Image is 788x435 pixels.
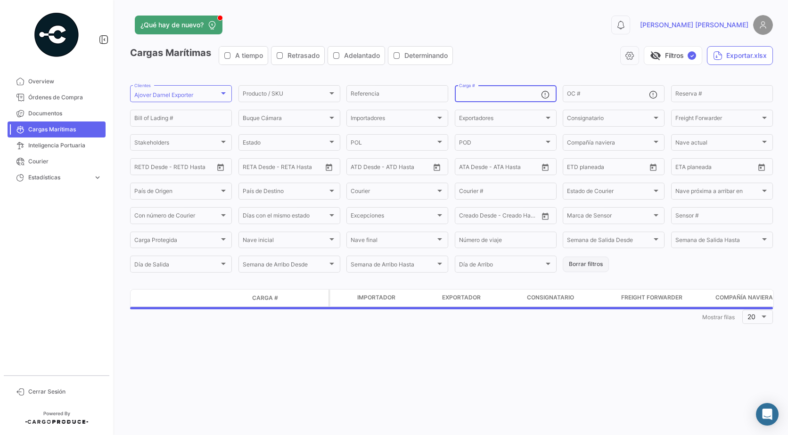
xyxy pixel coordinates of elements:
[351,214,435,220] span: Excepciones
[353,290,438,306] datatable-header-cell: Importador
[305,294,328,302] datatable-header-cell: Póliza
[591,165,628,171] input: Hasta
[322,160,336,174] button: Open calendar
[459,165,488,171] input: ATA Desde
[173,294,248,302] datatable-header-cell: Estado de Envio
[271,47,324,64] button: Retrasado
[567,189,652,196] span: Estado de Courier
[699,165,737,171] input: Hasta
[702,314,735,321] span: Mostrar filas
[523,290,617,306] datatable-header-cell: Consignatario
[563,257,609,272] button: Borrar filtros
[715,293,773,302] span: Compañía naviera
[28,109,102,118] span: Documentos
[243,189,328,196] span: País de Destino
[243,165,260,171] input: Desde
[28,93,102,102] span: Órdenes de Compra
[644,46,702,65] button: visibility_offFiltros✓
[28,157,102,166] span: Courier
[243,214,328,220] span: Días con el mismo estado
[675,165,692,171] input: Desde
[134,91,193,98] mat-select-trigger: Ajover Darnel Exporter
[243,116,328,123] span: Buque Cámara
[248,290,305,306] datatable-header-cell: Carga #
[567,165,584,171] input: Desde
[8,73,106,89] a: Overview
[640,20,748,30] span: [PERSON_NAME] [PERSON_NAME]
[567,116,652,123] span: Consignatario
[351,165,380,171] input: ATD Desde
[93,173,102,182] span: expand_more
[134,263,219,269] span: Día de Salida
[8,137,106,153] a: Inteligencia Portuaria
[567,238,652,245] span: Semana de Salida Desde
[459,141,544,147] span: POD
[28,387,102,396] span: Cerrar Sesión
[430,160,444,174] button: Open calendar
[243,263,328,269] span: Semana de Arribo Desde
[621,293,682,302] span: Freight Forwarder
[388,47,452,64] button: Determinando
[351,116,435,123] span: Importadores
[344,51,380,60] span: Adelantado
[675,141,760,147] span: Nave actual
[747,313,755,321] span: 20
[134,238,219,245] span: Carga Protegida
[688,51,696,60] span: ✓
[8,153,106,169] a: Courier
[538,209,552,223] button: Open calendar
[459,214,494,220] input: Creado Desde
[527,293,574,302] span: Consignatario
[753,15,773,35] img: placeholder-user.png
[243,141,328,147] span: Estado
[287,51,320,60] span: Retrasado
[357,293,395,302] span: Importador
[33,11,80,58] img: powered-by.png
[213,160,228,174] button: Open calendar
[675,116,760,123] span: Freight Forwarder
[28,125,102,134] span: Cargas Marítimas
[28,141,102,150] span: Inteligencia Portuaria
[438,290,523,306] datatable-header-cell: Exportador
[235,51,263,60] span: A tiempo
[28,173,90,182] span: Estadísticas
[140,20,204,30] span: ¿Qué hay de nuevo?
[266,165,304,171] input: Hasta
[134,214,219,220] span: Con número de Courier
[328,47,385,64] button: Adelantado
[158,165,196,171] input: Hasta
[8,121,106,137] a: Cargas Marítimas
[130,46,456,65] h3: Cargas Marítimas
[707,46,773,65] button: Exportar.xlsx
[351,263,435,269] span: Semana de Arribo Hasta
[243,92,328,98] span: Producto / SKU
[8,105,106,121] a: Documentos
[135,16,222,34] button: ¿Qué hay de nuevo?
[330,290,353,306] datatable-header-cell: Carga Protegida
[646,160,660,174] button: Open calendar
[675,238,760,245] span: Semana de Salida Hasta
[675,189,760,196] span: Nave próxima a arribar en
[134,141,219,147] span: Stakeholders
[134,189,219,196] span: País de Origen
[351,189,435,196] span: Courier
[494,165,532,171] input: ATA Hasta
[567,214,652,220] span: Marca de Sensor
[387,165,425,171] input: ATD Hasta
[567,141,652,147] span: Compañía naviera
[459,263,544,269] span: Día de Arribo
[442,293,481,302] span: Exportador
[459,116,544,123] span: Exportadores
[404,51,448,60] span: Determinando
[252,294,278,302] span: Carga #
[617,290,712,306] datatable-header-cell: Freight Forwarder
[650,50,661,61] span: visibility_off
[134,165,151,171] input: Desde
[501,214,538,220] input: Creado Hasta
[8,89,106,105] a: Órdenes de Compra
[28,77,102,86] span: Overview
[149,294,173,302] datatable-header-cell: Modo de Transporte
[351,238,435,245] span: Nave final
[351,141,435,147] span: POL
[219,47,268,64] button: A tiempo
